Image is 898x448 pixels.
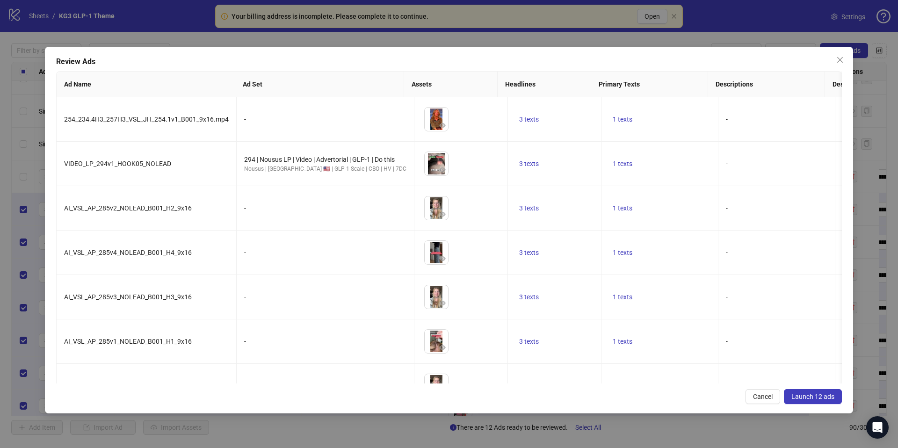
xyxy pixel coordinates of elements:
button: 3 texts [515,380,543,391]
span: eye [439,344,446,351]
span: - [726,204,728,212]
span: 1 texts [613,382,632,390]
button: Preview [437,120,448,131]
span: 3 texts [519,382,539,390]
button: Launch 12 ads [784,389,842,404]
button: 3 texts [515,291,543,303]
button: Preview [437,342,448,353]
span: 3 texts [519,338,539,345]
button: 3 texts [515,202,543,214]
span: 3 texts [519,204,539,212]
img: Asset 1 [425,330,448,353]
span: AI_VSL_AP_285v1_NOLEAD_B001_H1_9x16 [64,338,192,345]
button: Close [833,52,847,67]
span: AI_VSL_AP_285v4_NOLEAD_B001_H4_9x16 [64,249,192,256]
span: eye [439,211,446,217]
img: Asset 1 [425,241,448,264]
span: 3 texts [519,116,539,123]
button: 3 texts [515,158,543,169]
span: - [726,293,728,301]
button: 1 texts [609,158,636,169]
button: 3 texts [515,247,543,258]
span: close [836,56,844,64]
button: 1 texts [609,202,636,214]
span: - [726,338,728,345]
div: Open Intercom Messenger [866,416,889,439]
span: 1 texts [613,338,632,345]
button: Preview [437,253,448,264]
div: - [244,292,406,302]
div: - [244,114,406,124]
span: 1 texts [613,116,632,123]
img: Asset 1 [425,152,448,175]
div: - [244,203,406,213]
th: Primary Texts [591,72,708,97]
div: 294 | Nousus LP | Video | Advertorial | GLP-1 | Do this [244,154,406,165]
button: 1 texts [609,291,636,303]
span: - [726,116,728,123]
img: Asset 1 [425,374,448,397]
button: Preview [437,209,448,220]
button: Preview [437,297,448,309]
button: 1 texts [609,380,636,391]
span: eye [439,166,446,173]
span: Launch 12 ads [791,393,834,400]
th: Descriptions [708,72,825,97]
button: Preview [437,164,448,175]
div: - [244,381,406,391]
span: - [726,382,728,390]
span: eye [439,255,446,262]
div: Review Ads [56,56,842,67]
button: Cancel [746,389,780,404]
img: Asset 1 [425,196,448,220]
img: Asset 1 [425,108,448,131]
span: eye [439,122,446,129]
span: AI_VSL_AP_285v2_NOLEAD_B001_H2_9x16 [64,204,192,212]
th: Ad Name [57,72,235,97]
span: VIDEO_LP_294v1_HOOK05_NOLEAD [64,160,171,167]
button: 3 texts [515,114,543,125]
th: Headlines [498,72,591,97]
div: - [244,247,406,258]
span: AI_VSL_AP_285v5_NOLEAD_B001_H5_9x16 [64,382,192,390]
span: Cancel [753,393,773,400]
span: AI_VSL_AP_285v3_NOLEAD_B001_H3_9x16 [64,293,192,301]
div: - [244,336,406,347]
span: 3 texts [519,249,539,256]
span: 3 texts [519,293,539,301]
span: 1 texts [613,160,632,167]
span: eye [439,300,446,306]
span: 1 texts [613,204,632,212]
button: 1 texts [609,336,636,347]
button: 1 texts [609,247,636,258]
span: 254_234.4H3_257H3_VSL_JH_254.1v1_B001_9x16.mp4 [64,116,229,123]
span: - [726,160,728,167]
div: Nousus | [GEOGRAPHIC_DATA] 🇺🇸 | GLP-1 Scale | CBO | HV | 7DC [244,165,406,173]
img: Asset 1 [425,285,448,309]
button: 3 texts [515,336,543,347]
th: Ad Set [235,72,404,97]
span: 1 texts [613,293,632,301]
span: 1 texts [613,249,632,256]
th: Assets [404,72,498,97]
span: 3 texts [519,160,539,167]
button: 1 texts [609,114,636,125]
span: - [726,249,728,256]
